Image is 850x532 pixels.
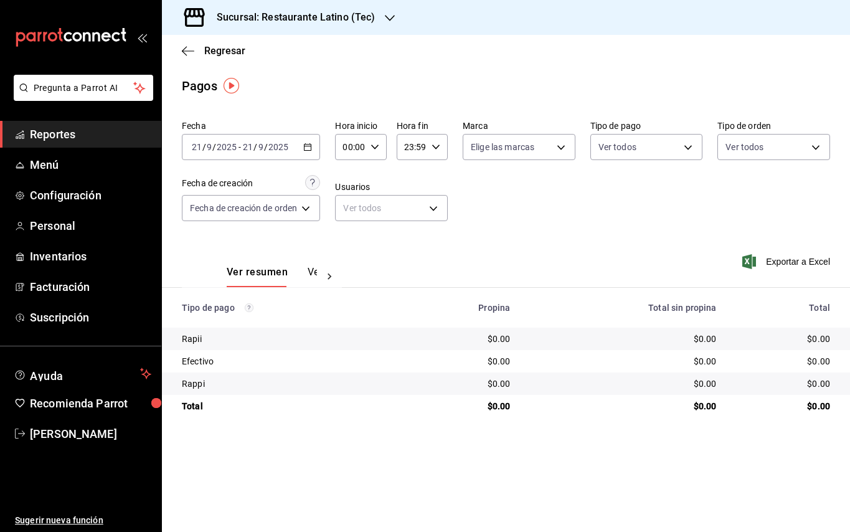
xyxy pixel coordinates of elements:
span: Menú [30,156,151,173]
div: Pagos [182,77,217,95]
div: $0.00 [530,400,716,412]
div: $0.00 [737,333,830,345]
button: open_drawer_menu [137,32,147,42]
div: $0.00 [530,355,716,368]
div: Total [182,400,389,412]
div: $0.00 [530,378,716,390]
div: $0.00 [409,355,510,368]
input: -- [258,142,264,152]
label: Usuarios [335,183,448,191]
input: ---- [268,142,289,152]
span: Ver todos [725,141,763,153]
div: Efectivo [182,355,389,368]
button: Exportar a Excel [745,254,830,269]
label: Marca [463,121,575,130]
span: Personal [30,217,151,234]
input: ---- [216,142,237,152]
button: Ver pagos [308,266,354,287]
img: Tooltip marker [224,78,239,93]
span: - [238,142,241,152]
div: $0.00 [409,378,510,390]
span: [PERSON_NAME] [30,425,151,442]
label: Hora fin [397,121,448,130]
div: Total sin propina [530,303,716,313]
svg: Los pagos realizados con Pay y otras terminales son montos brutos. [245,303,253,312]
div: Tipo de pago [182,303,389,313]
span: Ver todos [598,141,636,153]
label: Tipo de pago [590,121,703,130]
label: Hora inicio [335,121,386,130]
span: / [212,142,216,152]
span: Configuración [30,187,151,204]
span: Regresar [204,45,245,57]
span: Facturación [30,278,151,295]
input: -- [191,142,202,152]
div: $0.00 [409,400,510,412]
button: Pregunta a Parrot AI [14,75,153,101]
div: Fecha de creación [182,177,253,190]
div: Rappi [182,378,389,390]
span: Sugerir nueva función [15,514,151,527]
input: -- [206,142,212,152]
h3: Sucursal: Restaurante Latino (Tec) [207,10,375,25]
span: Inventarios [30,248,151,265]
div: $0.00 [737,378,830,390]
div: Rapii [182,333,389,345]
div: $0.00 [737,355,830,368]
span: Fecha de creación de orden [190,202,297,214]
span: Elige las marcas [471,141,534,153]
input: -- [242,142,253,152]
label: Fecha [182,121,320,130]
div: Propina [409,303,510,313]
span: / [202,142,206,152]
div: $0.00 [530,333,716,345]
span: Recomienda Parrot [30,395,151,412]
a: Pregunta a Parrot AI [9,90,153,103]
button: Ver resumen [227,266,288,287]
div: navigation tabs [227,266,317,287]
div: Ver todos [335,195,448,221]
span: / [264,142,268,152]
div: $0.00 [737,400,830,412]
label: Tipo de orden [717,121,830,130]
div: Total [737,303,830,313]
button: Regresar [182,45,245,57]
span: Pregunta a Parrot AI [34,82,134,95]
span: Suscripción [30,309,151,326]
div: $0.00 [409,333,510,345]
span: / [253,142,257,152]
span: Ayuda [30,366,135,381]
span: Reportes [30,126,151,143]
